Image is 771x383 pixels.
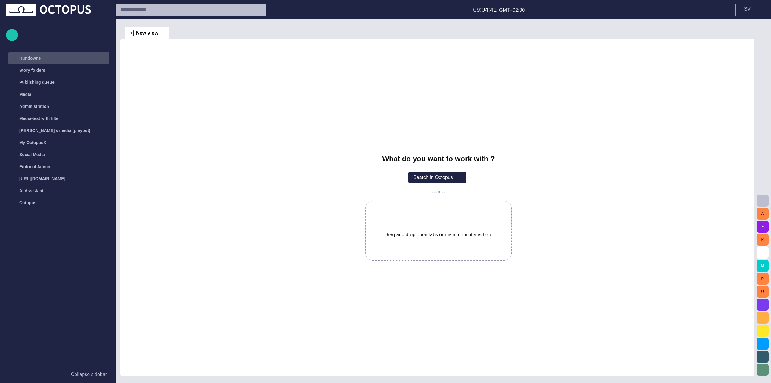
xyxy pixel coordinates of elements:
[19,67,45,73] p: Story folders
[757,260,769,272] button: M
[19,79,55,85] p: Publishing queue
[6,76,109,88] div: Publishing queue
[739,4,767,14] button: SV
[6,124,109,137] div: [PERSON_NAME]'s media (playout)
[19,103,49,109] p: Administration
[6,52,109,209] ul: main menu
[757,234,769,246] button: K
[6,4,91,16] img: Octopus News Room
[757,208,769,220] button: A
[136,30,158,36] span: New view
[19,127,90,133] p: [PERSON_NAME]'s media (playout)
[19,91,31,97] p: Media
[19,176,65,182] p: [URL][DOMAIN_NAME]
[19,115,60,121] p: Media-test with filter
[19,188,43,194] p: AI Assistant
[19,140,46,146] p: My OctopusX
[382,155,495,163] h2: What do you want to work with ?
[744,5,751,13] p: S V
[757,286,769,298] button: U
[473,5,497,14] h6: 09:04:41
[499,7,525,14] p: GMT+02:00
[6,197,109,209] div: Octopus
[432,189,445,195] p: -- or --
[6,88,109,100] div: Media
[757,221,769,233] button: F
[19,55,41,61] p: Rundowns
[19,152,45,158] p: Social Media
[757,246,769,259] button: L
[757,273,769,285] button: P
[6,185,109,197] div: AI Assistant
[19,164,50,170] p: Editorial Admin
[408,172,466,183] button: Search in Octopus
[71,371,107,378] p: Collapse sidebar
[6,369,109,381] button: Collapse sidebar
[6,112,109,124] div: Media-test with filter
[128,30,134,36] p: N
[6,173,109,185] div: [URL][DOMAIN_NAME]
[125,27,169,39] div: NNew view
[19,200,36,206] p: Octopus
